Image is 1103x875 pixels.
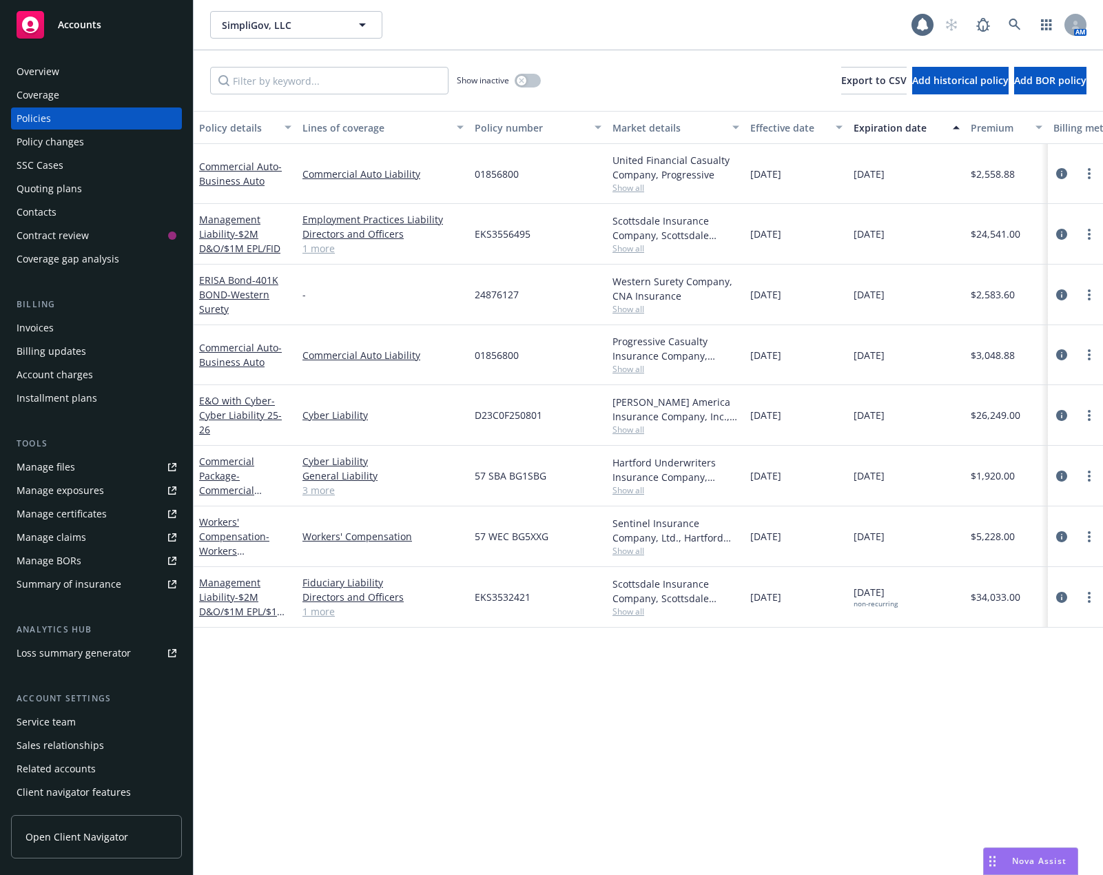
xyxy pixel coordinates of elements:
[612,243,739,254] span: Show all
[210,67,449,94] input: Filter by keyword...
[17,711,76,733] div: Service team
[11,178,182,200] a: Quoting plans
[199,469,265,511] span: - Commercial Package 25-26
[475,287,519,302] span: 24876127
[302,483,464,497] a: 3 more
[971,227,1020,241] span: $24,541.00
[302,529,464,544] a: Workers' Compensation
[11,201,182,223] a: Contacts
[11,61,182,83] a: Overview
[854,348,885,362] span: [DATE]
[912,74,1009,87] span: Add historical policy
[612,182,739,194] span: Show all
[612,153,739,182] div: United Financial Casualty Company, Progressive
[1014,74,1086,87] span: Add BOR policy
[1081,468,1097,484] a: more
[612,121,724,135] div: Market details
[971,348,1015,362] span: $3,048.88
[612,363,739,375] span: Show all
[11,154,182,176] a: SSC Cases
[612,606,739,617] span: Show all
[971,121,1027,135] div: Premium
[302,408,464,422] a: Cyber Liability
[199,394,282,436] span: - Cyber Liability 25-26
[475,469,546,483] span: 57 SBA BG1SBG
[199,274,278,316] span: - 401K BOND-Western Surety
[1053,347,1070,363] a: circleInformation
[17,131,84,153] div: Policy changes
[854,529,885,544] span: [DATE]
[17,781,131,803] div: Client navigator features
[1081,407,1097,424] a: more
[11,317,182,339] a: Invoices
[854,167,885,181] span: [DATE]
[750,590,781,604] span: [DATE]
[302,348,464,362] a: Commercial Auto Liability
[854,121,945,135] div: Expiration date
[1053,287,1070,303] a: circleInformation
[971,590,1020,604] span: $34,033.00
[199,160,282,187] a: Commercial Auto
[1012,855,1066,867] span: Nova Assist
[17,248,119,270] div: Coverage gap analysis
[965,111,1048,144] button: Premium
[11,456,182,478] a: Manage files
[1081,287,1097,303] a: more
[1053,528,1070,545] a: circleInformation
[11,734,182,756] a: Sales relationships
[11,6,182,44] a: Accounts
[302,469,464,483] a: General Liability
[17,201,56,223] div: Contacts
[25,830,128,844] span: Open Client Navigator
[1053,468,1070,484] a: circleInformation
[199,227,280,255] span: - $2M D&O/$1M EPL/FID
[11,84,182,106] a: Coverage
[302,227,464,241] a: Directors and Officers
[612,334,739,363] div: Progressive Casualty Insurance Company, Progressive
[11,642,182,664] a: Loss summary generator
[17,456,75,478] div: Manage files
[302,287,306,302] span: -
[11,387,182,409] a: Installment plans
[938,11,965,39] a: Start snowing
[750,469,781,483] span: [DATE]
[854,287,885,302] span: [DATE]
[971,408,1020,422] span: $26,249.00
[612,545,739,557] span: Show all
[969,11,997,39] a: Report a Bug
[11,480,182,502] a: Manage exposures
[17,61,59,83] div: Overview
[17,84,59,106] div: Coverage
[475,121,586,135] div: Policy number
[11,437,182,451] div: Tools
[17,526,86,548] div: Manage claims
[199,515,283,586] a: Workers' Compensation
[17,758,96,780] div: Related accounts
[745,111,848,144] button: Effective date
[11,711,182,733] a: Service team
[302,590,464,604] a: Directors and Officers
[11,758,182,780] a: Related accounts
[11,131,182,153] a: Policy changes
[612,424,739,435] span: Show all
[971,167,1015,181] span: $2,558.88
[971,287,1015,302] span: $2,583.60
[1053,165,1070,182] a: circleInformation
[302,604,464,619] a: 1 more
[302,167,464,181] a: Commercial Auto Liability
[750,529,781,544] span: [DATE]
[17,503,107,525] div: Manage certificates
[612,484,739,496] span: Show all
[971,529,1015,544] span: $5,228.00
[17,154,63,176] div: SSC Cases
[1053,589,1070,606] a: circleInformation
[17,573,121,595] div: Summary of insurance
[11,692,182,706] div: Account settings
[612,214,739,243] div: Scottsdale Insurance Company, Scottsdale Insurance Company (Nationwide), CRC Group
[1081,589,1097,606] a: more
[302,121,449,135] div: Lines of coverage
[17,387,97,409] div: Installment plans
[17,225,89,247] div: Contract review
[11,107,182,130] a: Policies
[854,585,898,608] span: [DATE]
